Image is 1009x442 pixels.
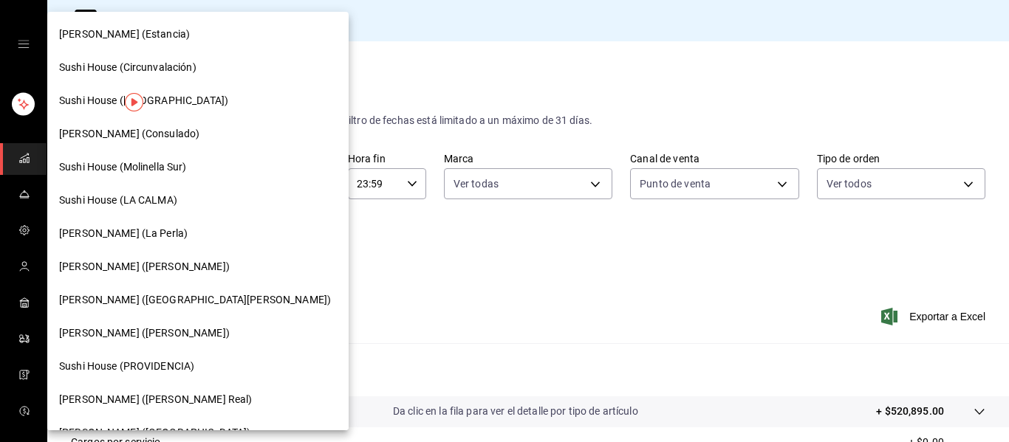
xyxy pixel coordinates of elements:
[47,217,349,250] div: [PERSON_NAME] (La Perla)
[59,161,187,173] font: Sushi House (Molinella Sur)
[59,327,230,339] font: [PERSON_NAME] ([PERSON_NAME])
[59,294,331,305] font: [PERSON_NAME] ([GEOGRAPHIC_DATA][PERSON_NAME])
[59,393,252,405] font: [PERSON_NAME] ([PERSON_NAME] Real)
[59,194,177,206] font: Sushi House (LA CALMA)
[47,283,349,317] div: [PERSON_NAME] ([GEOGRAPHIC_DATA][PERSON_NAME])
[125,93,143,111] img: Marcador de información sobre herramientas
[47,350,349,383] div: Sushi House (PROVIDENCIA)
[59,427,250,438] font: [PERSON_NAME] ([GEOGRAPHIC_DATA])
[59,61,196,73] font: Sushi House (Circunvalación)
[59,260,230,272] font: [PERSON_NAME] ([PERSON_NAME])
[59,94,228,106] font: Sushi House ([GEOGRAPHIC_DATA])
[47,383,349,416] div: [PERSON_NAME] ([PERSON_NAME] Real)
[47,250,349,283] div: [PERSON_NAME] ([PERSON_NAME])
[59,227,188,239] font: [PERSON_NAME] (La Perla)
[47,84,349,117] div: Sushi House ([GEOGRAPHIC_DATA])
[47,51,349,84] div: Sushi House (Circunvalación)
[47,317,349,350] div: [PERSON_NAME] ([PERSON_NAME])
[47,18,349,51] div: [PERSON_NAME] (Estancia)
[47,184,349,217] div: Sushi House (LA CALMA)
[47,151,349,184] div: Sushi House (Molinella Sur)
[59,28,190,40] font: [PERSON_NAME] (Estancia)
[59,128,199,139] font: [PERSON_NAME] (Consulado)
[59,360,194,372] font: Sushi House (PROVIDENCIA)
[47,117,349,151] div: [PERSON_NAME] (Consulado)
